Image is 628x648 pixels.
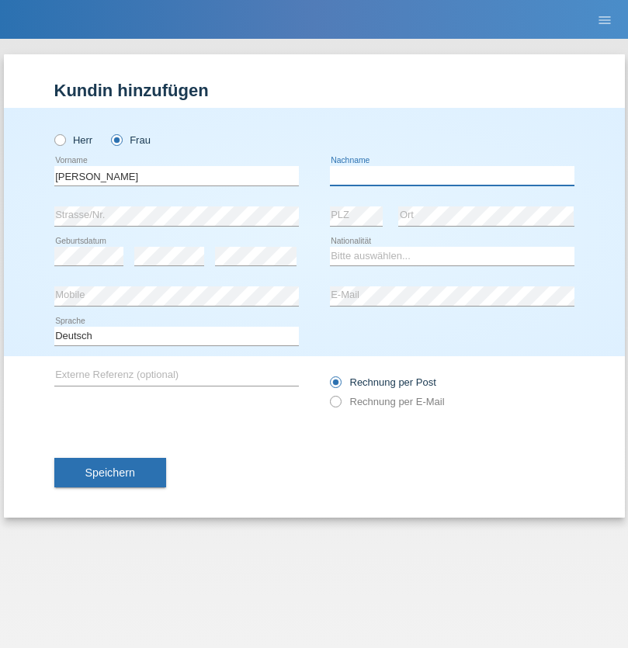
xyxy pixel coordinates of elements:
input: Rechnung per Post [330,376,340,396]
span: Speichern [85,466,135,479]
input: Rechnung per E-Mail [330,396,340,415]
a: menu [589,15,620,24]
label: Rechnung per E-Mail [330,396,445,407]
label: Rechnung per Post [330,376,436,388]
label: Frau [111,134,151,146]
input: Frau [111,134,121,144]
h1: Kundin hinzufügen [54,81,574,100]
i: menu [597,12,612,28]
label: Herr [54,134,93,146]
input: Herr [54,134,64,144]
button: Speichern [54,458,166,487]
